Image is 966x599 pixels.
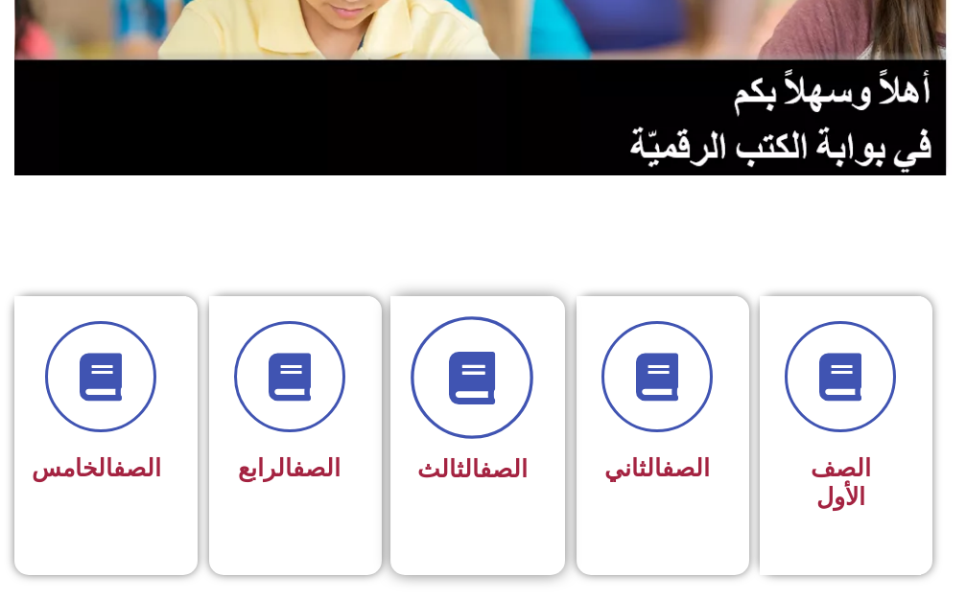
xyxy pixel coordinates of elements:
[662,454,710,482] a: الصف
[293,454,341,482] a: الصف
[604,454,710,482] span: الثاني
[417,455,528,483] span: الثالث
[113,454,161,482] a: الصف
[238,454,341,482] span: الرابع
[811,454,871,511] span: الصف الأول
[32,454,161,482] span: الخامس
[480,455,528,483] a: الصف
